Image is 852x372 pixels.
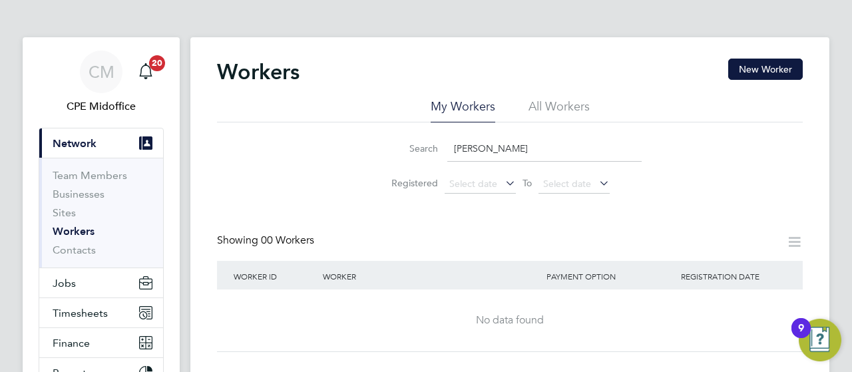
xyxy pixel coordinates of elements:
[378,177,438,189] label: Registered
[39,268,163,297] button: Jobs
[39,98,164,114] span: CPE Midoffice
[230,313,789,327] div: No data found
[431,98,495,122] li: My Workers
[447,136,642,162] input: Name, email or phone number
[39,128,163,158] button: Network
[39,328,163,357] button: Finance
[53,307,108,319] span: Timesheets
[319,261,543,291] div: Worker
[543,261,678,291] div: Payment Option
[53,188,105,200] a: Businesses
[217,59,300,85] h2: Workers
[53,244,96,256] a: Contacts
[678,261,789,291] div: Registration Date
[449,178,497,190] span: Select date
[53,169,127,182] a: Team Members
[39,298,163,327] button: Timesheets
[53,225,95,238] a: Workers
[53,206,76,219] a: Sites
[89,63,114,81] span: CM
[261,234,314,247] span: 00 Workers
[378,142,438,154] label: Search
[39,51,164,114] a: CMCPE Midoffice
[799,319,841,361] button: Open Resource Center, 9 new notifications
[728,59,803,80] button: New Worker
[217,234,317,248] div: Showing
[132,51,159,93] a: 20
[543,178,591,190] span: Select date
[149,55,165,71] span: 20
[230,261,319,291] div: Worker ID
[53,277,76,289] span: Jobs
[53,337,90,349] span: Finance
[519,174,536,192] span: To
[529,98,590,122] li: All Workers
[39,158,163,268] div: Network
[53,137,97,150] span: Network
[798,328,804,345] div: 9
